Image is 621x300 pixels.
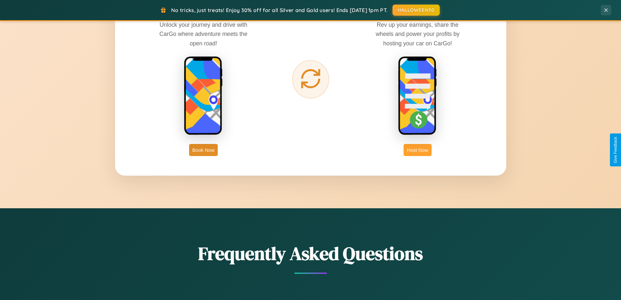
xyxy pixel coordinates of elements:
[404,144,431,156] button: Host Now
[398,56,437,136] img: host phone
[613,137,618,163] div: Give Feedback
[115,241,506,266] h2: Frequently Asked Questions
[155,20,252,48] p: Unlock your journey and drive with CarGo where adventure meets the open road!
[184,56,223,136] img: rent phone
[171,7,388,13] span: No tricks, just treats! Enjoy 30% off for all Silver and Gold users! Ends [DATE] 1pm PT.
[189,144,218,156] button: Book Now
[369,20,466,48] p: Rev up your earnings, share the wheels and power your profits by hosting your car on CarGo!
[392,5,440,16] button: HALLOWEEN30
